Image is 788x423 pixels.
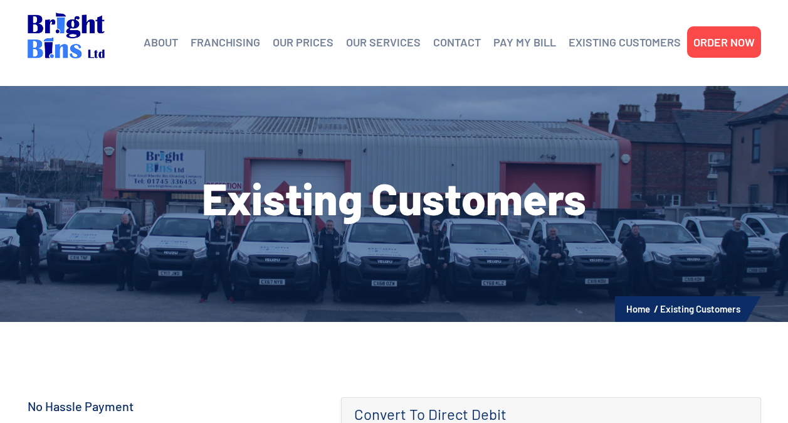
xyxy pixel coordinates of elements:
[660,301,740,317] li: Existing Customers
[273,33,334,51] a: OUR PRICES
[569,33,681,51] a: EXISTING CUSTOMERS
[191,33,260,51] a: FRANCHISING
[693,33,755,51] a: ORDER NOW
[626,303,650,314] a: Home
[433,33,481,51] a: CONTACT
[28,176,761,220] h1: Existing Customers
[28,397,322,415] h4: No Hassle Payment
[346,33,421,51] a: OUR SERVICES
[493,33,556,51] a: PAY MY BILL
[144,33,178,51] a: ABOUT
